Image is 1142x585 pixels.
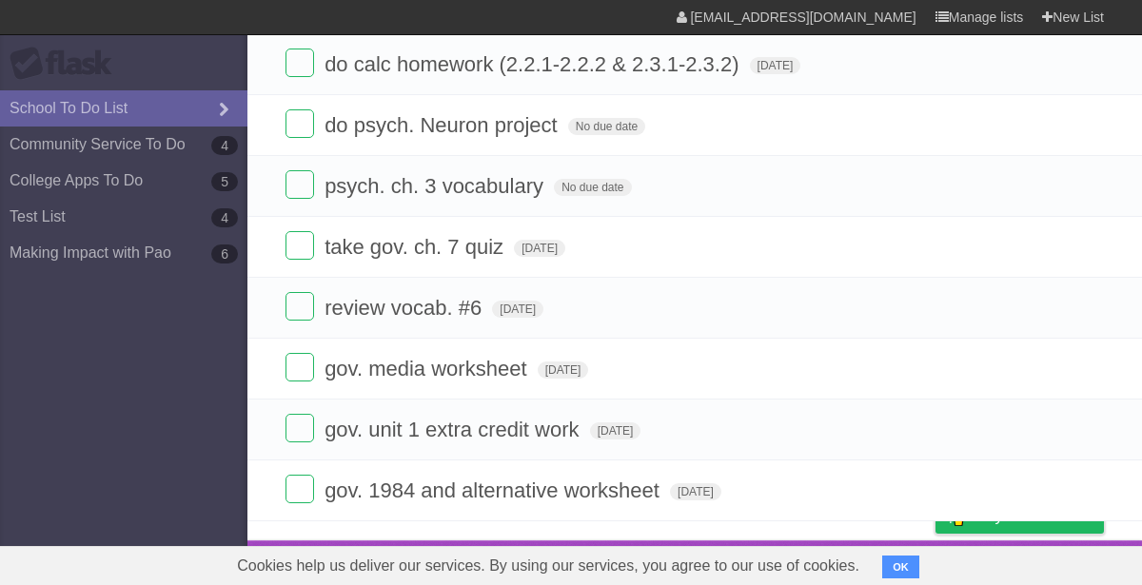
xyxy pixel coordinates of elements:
span: take gov. ch. 7 quiz [325,235,508,259]
b: 6 [211,244,238,263]
b: 4 [211,208,238,227]
span: No due date [554,179,631,196]
b: 4 [211,136,238,155]
span: [DATE] [538,361,589,379]
label: Done [285,170,314,199]
span: review vocab. #6 [325,296,486,320]
a: Privacy [911,545,960,581]
span: psych. ch. 3 vocabulary [325,174,548,198]
div: Flask [10,47,124,81]
label: Done [285,353,314,381]
span: [DATE] [590,422,641,439]
label: Done [285,292,314,321]
a: Terms [846,545,888,581]
span: gov. unit 1 extra credit work [325,418,583,441]
span: Buy me a coffee [975,499,1094,533]
span: [DATE] [514,240,565,257]
button: OK [882,556,919,578]
b: 5 [211,172,238,191]
span: Cookies help us deliver our services. By using our services, you agree to our use of cookies. [218,547,878,585]
span: gov. 1984 and alternative worksheet [325,478,664,502]
label: Done [285,414,314,442]
label: Done [285,109,314,138]
span: No due date [568,118,645,135]
label: Done [285,231,314,260]
label: Done [285,475,314,503]
span: [DATE] [670,483,721,500]
span: do calc homework (2.2.1-2.2.2 & 2.3.1-2.3.2) [325,52,743,76]
span: gov. media worksheet [325,357,531,380]
span: [DATE] [492,301,543,318]
span: [DATE] [750,57,801,74]
a: Developers [745,545,822,581]
span: do psych. Neuron project [325,113,562,137]
label: Done [285,49,314,77]
a: About [682,545,722,581]
a: Suggest a feature [984,545,1104,581]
